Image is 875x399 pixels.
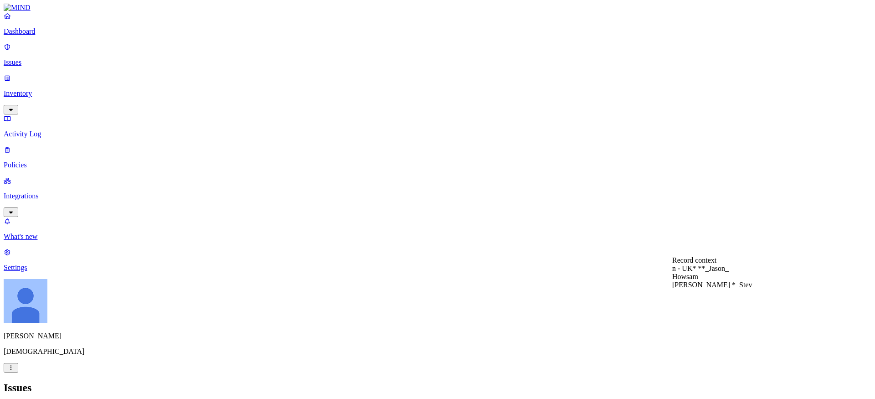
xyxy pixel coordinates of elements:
img: Ignacio Rodriguez Paez [4,279,47,323]
p: Activity Log [4,130,871,138]
h2: Issues [4,382,871,394]
p: [DEMOGRAPHIC_DATA] [4,347,871,356]
p: Issues [4,58,871,67]
p: What's new [4,233,871,241]
p: Policies [4,161,871,169]
p: Dashboard [4,27,871,36]
div: Record context [672,256,752,264]
p: Settings [4,264,871,272]
p: Integrations [4,192,871,200]
img: MIND [4,4,31,12]
p: Inventory [4,89,871,98]
p: [PERSON_NAME] [4,332,871,340]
